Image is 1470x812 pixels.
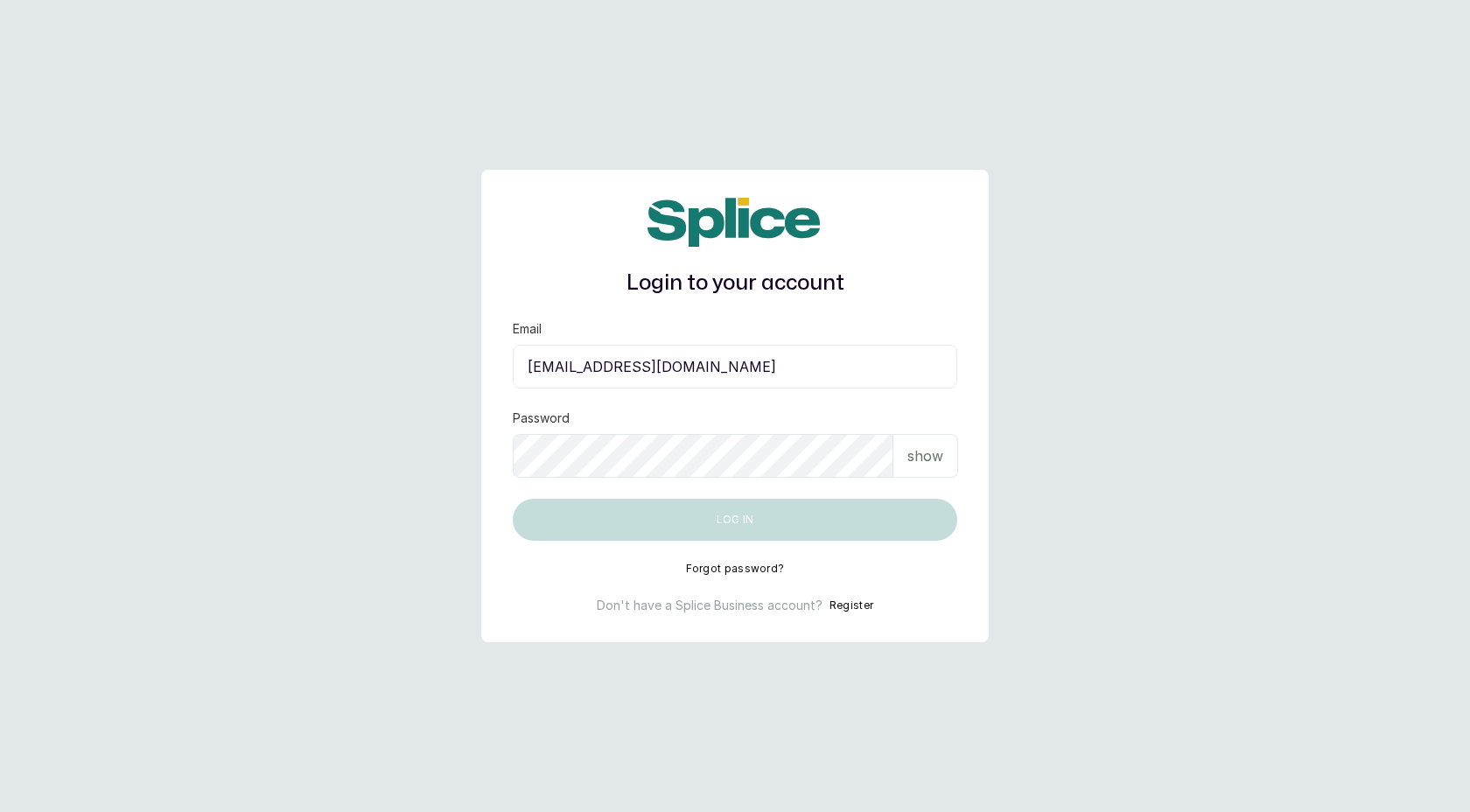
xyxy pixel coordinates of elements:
button: Forgot password? [686,562,785,576]
button: Register [829,597,873,614]
label: Email [513,320,542,338]
h1: Login to your account [513,268,957,299]
p: show [907,445,943,466]
input: email@acme.com [513,345,957,388]
button: Log in [513,499,957,541]
p: Don't have a Splice Business account? [597,597,822,614]
label: Password [513,409,570,427]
